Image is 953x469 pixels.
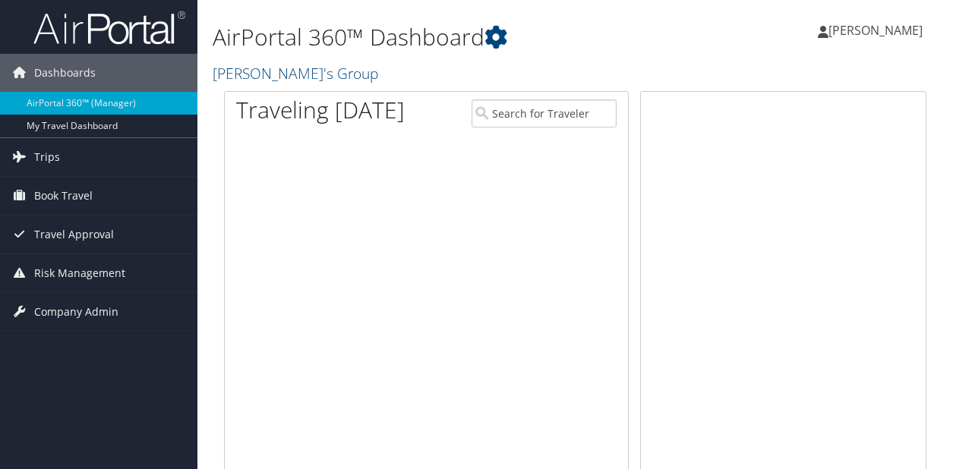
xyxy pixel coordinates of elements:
span: Book Travel [34,177,93,215]
span: [PERSON_NAME] [828,22,923,39]
span: Company Admin [34,293,118,331]
a: [PERSON_NAME] [818,8,938,53]
input: Search for Traveler [472,99,617,127]
span: Risk Management [34,254,125,292]
h1: Traveling [DATE] [236,94,405,126]
span: Travel Approval [34,216,114,253]
span: Trips [34,138,60,176]
a: [PERSON_NAME]'s Group [213,63,382,83]
h1: AirPortal 360™ Dashboard [213,21,696,53]
img: airportal-logo.png [33,10,185,46]
span: Dashboards [34,54,96,92]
